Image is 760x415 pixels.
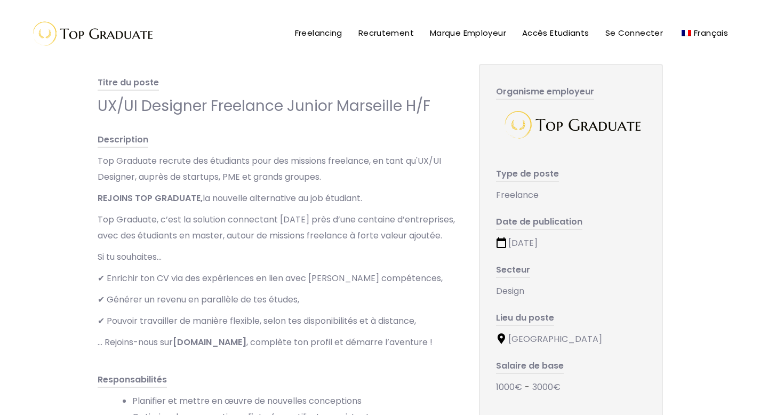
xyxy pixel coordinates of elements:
[295,27,342,38] span: Freelancing
[496,379,646,395] div: 1000€ 3000€
[98,192,203,204] strong: REJOINS TOP GRADUATE,
[496,360,564,374] span: Salaire de base
[98,133,148,148] span: Description
[98,76,159,91] span: Titre du poste
[98,270,458,286] p: ✔ Enrichir ton CV via des expériences en lien avec [PERSON_NAME] compétences,
[496,85,594,100] span: Organisme employeur
[605,27,663,38] span: Se Connecter
[525,381,530,393] span: -
[98,190,458,206] p: la nouvelle alternative au job étudiant.
[496,216,582,230] span: Date de publication
[98,334,458,350] p: … Rejoins-nous sur , complète ton profil et démarre l’aventure !
[132,393,458,409] li: Planifier et mettre en œuvre de nouvelles conceptions
[496,264,530,278] span: Secteur
[98,212,458,244] p: Top Graduate, c’est la solution connectant [DATE] près d’une centaine d’entreprises, avec des étu...
[98,292,458,308] p: ✔ Générer un revenu en parallèle de tes études,
[98,153,458,185] p: Top Graduate recrute des étudiants pour des missions freelance, en tant qu'UX/UI Designer, auprès...
[358,27,414,38] span: Recrutement
[496,235,646,251] div: [DATE]
[694,27,728,38] span: Français
[522,27,589,38] span: Accès Etudiants
[98,96,458,116] div: UX/UI Designer Freelance Junior Marseille H/F
[682,30,691,36] img: Français
[499,105,643,145] img: Top Graduate
[98,249,458,265] p: Si tu souhaites…
[496,312,554,326] span: Lieu du poste
[496,331,646,347] div: [GEOGRAPHIC_DATA]
[430,27,506,38] span: Marque Employeur
[98,373,167,388] span: Responsabilités
[496,187,646,203] div: Freelance
[24,16,157,51] img: Top Graduate
[98,313,458,329] p: ✔ Pouvoir travailler de manière flexible, selon tes disponibilités et à distance,
[496,283,646,299] div: Design
[496,167,559,182] span: Type de poste
[173,336,246,348] strong: [DOMAIN_NAME]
